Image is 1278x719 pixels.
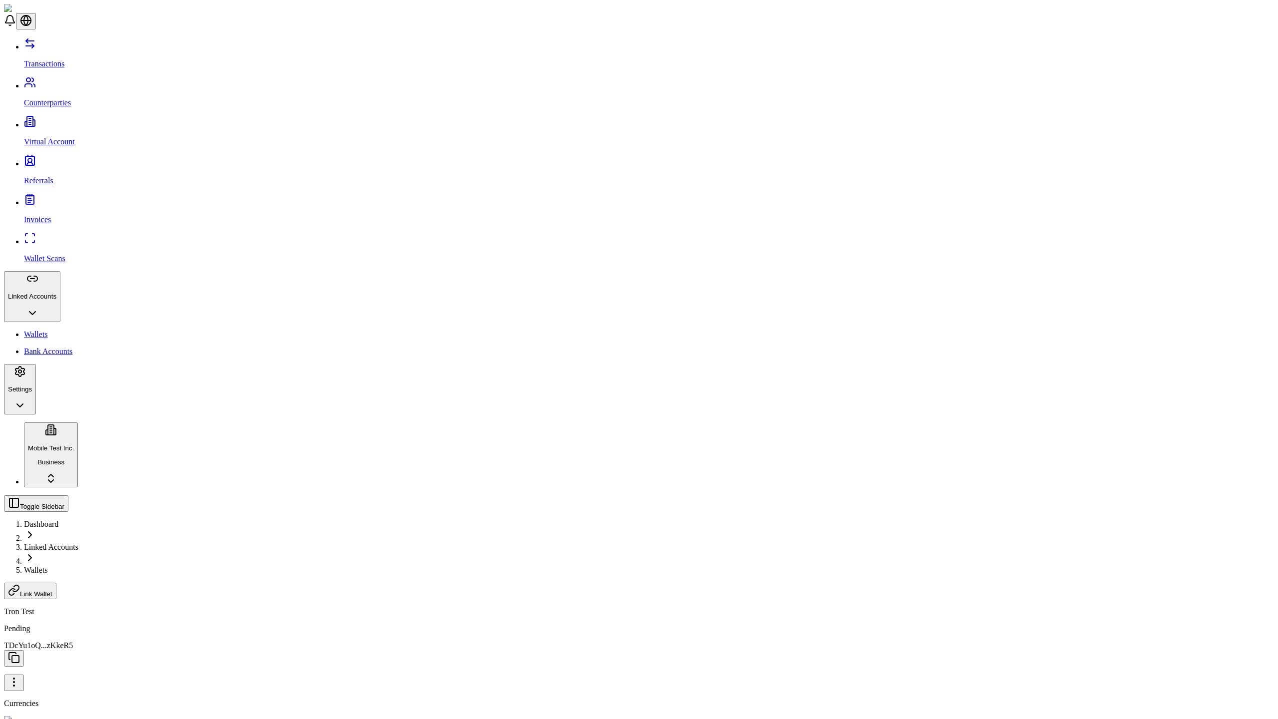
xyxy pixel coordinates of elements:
p: Business [28,458,74,466]
p: Referrals [24,176,1274,185]
p: Invoices [24,215,1274,224]
p: Virtual Account [24,137,1274,146]
p: Currencies [4,699,1274,708]
a: Wallets [24,330,1274,339]
button: Mobile Test Inc.Business [24,422,78,487]
img: ShieldPay Logo [4,4,63,13]
a: Wallet Scans [24,237,1274,263]
p: TDcYu1oQ...zKkeR5 [4,641,1274,667]
a: Referrals [24,159,1274,185]
a: Wallets [24,566,48,574]
a: Transactions [24,42,1274,68]
button: Linked Accounts [4,271,60,322]
p: Linked Accounts [8,293,56,300]
a: Dashboard [24,520,58,528]
span: Link Wallet [20,590,52,598]
p: Settings [8,385,32,393]
p: Wallet Scans [24,254,1274,263]
p: Counterparties [24,98,1274,107]
button: Settings [4,364,36,415]
a: Bank Accounts [24,347,1274,356]
p: Transactions [24,59,1274,68]
p: Mobile Test Inc. [28,444,74,452]
a: Linked Accounts [24,543,78,551]
a: Virtual Account [24,120,1274,146]
div: Pending [4,624,1274,633]
button: Link Wallet [4,583,56,599]
a: Invoices [24,198,1274,224]
p: Tron Test [4,607,1274,616]
button: Copy to clipboard [4,650,24,667]
span: Toggle Sidebar [20,503,64,510]
nav: breadcrumb [4,520,1274,575]
a: Counterparties [24,81,1274,107]
button: Toggle Sidebar [4,495,68,512]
